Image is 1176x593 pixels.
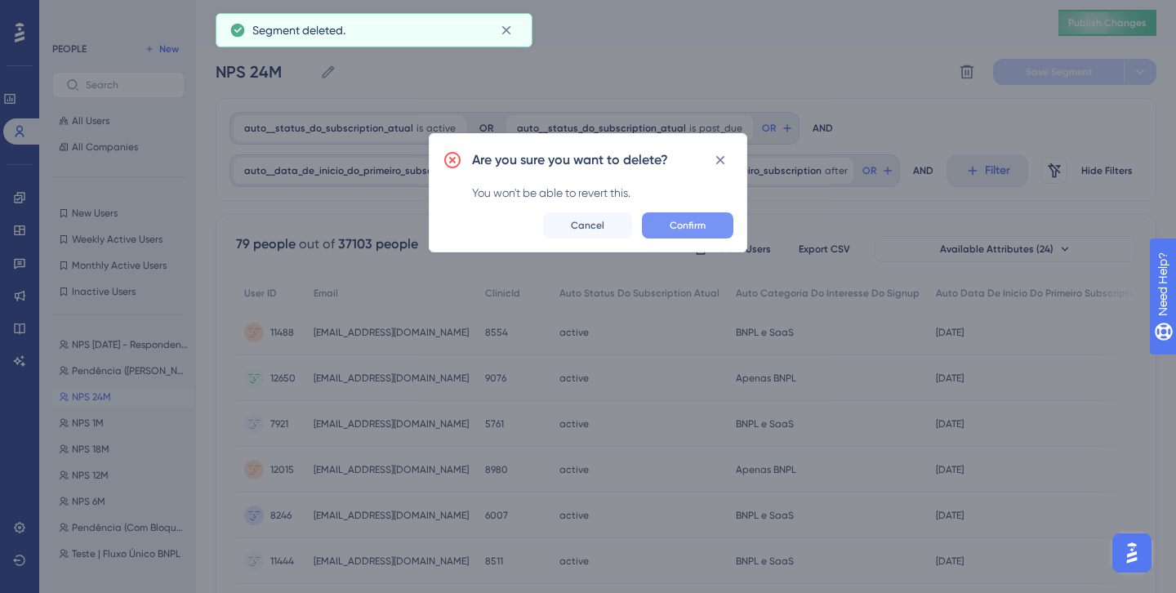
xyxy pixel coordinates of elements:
[38,4,102,24] span: Need Help?
[1107,528,1156,577] iframe: UserGuiding AI Assistant Launcher
[472,150,668,170] h2: Are you sure you want to delete?
[571,219,604,232] span: Cancel
[252,20,345,40] span: Segment deleted.
[670,219,706,232] span: Confirm
[472,183,733,203] div: You won't be able to revert this.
